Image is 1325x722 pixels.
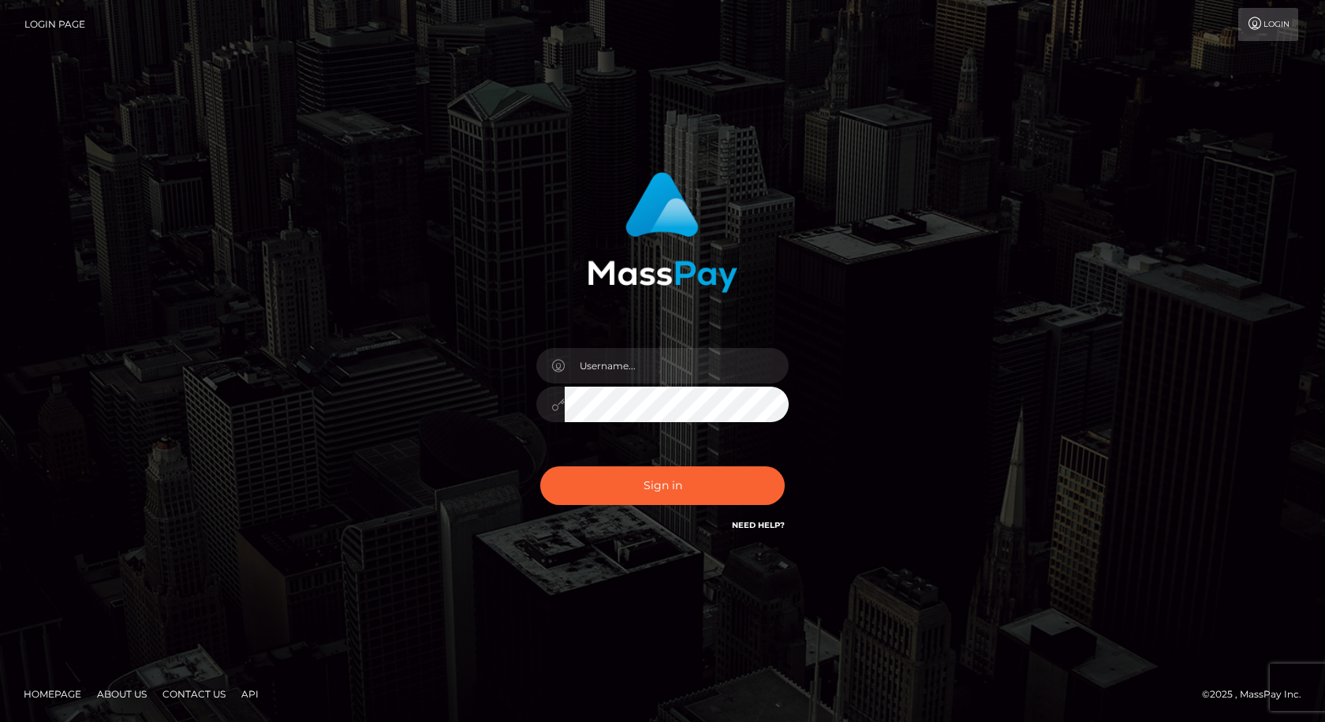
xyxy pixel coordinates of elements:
[1202,686,1313,703] div: © 2025 , MassPay Inc.
[24,8,85,41] a: Login Page
[91,682,153,706] a: About Us
[588,172,737,293] img: MassPay Login
[732,520,785,530] a: Need Help?
[1238,8,1298,41] a: Login
[565,348,789,383] input: Username...
[17,682,88,706] a: Homepage
[156,682,232,706] a: Contact Us
[540,466,785,505] button: Sign in
[235,682,265,706] a: API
